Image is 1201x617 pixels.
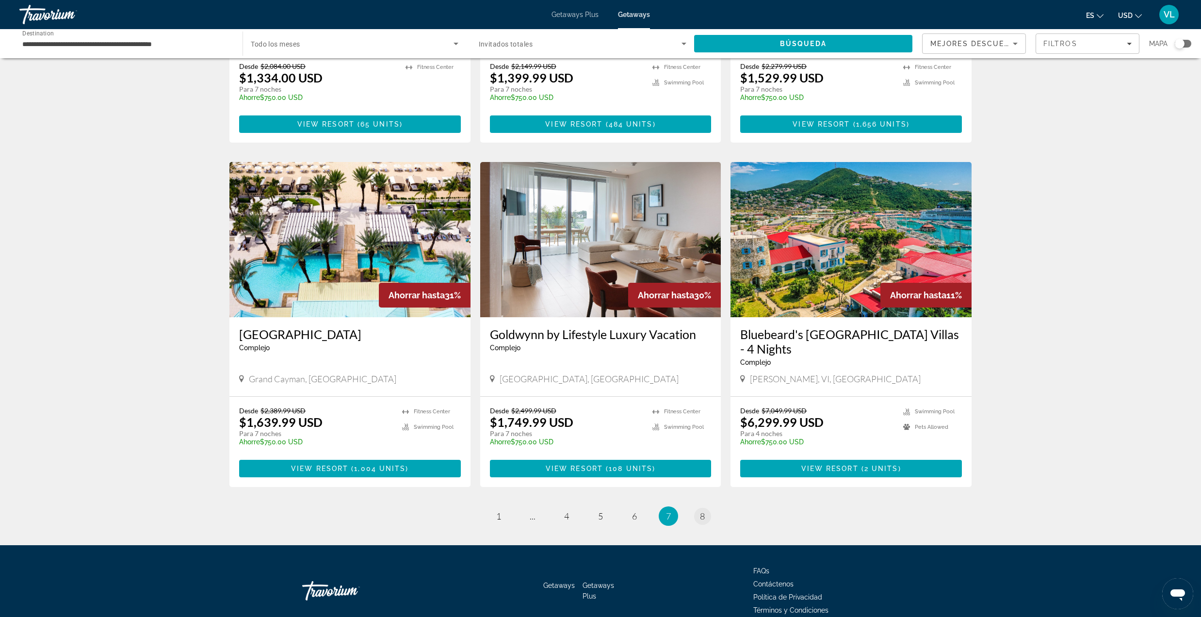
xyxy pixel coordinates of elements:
p: $750.00 USD [239,94,396,101]
a: [GEOGRAPHIC_DATA] [239,327,461,341]
span: Swimming Pool [664,80,704,86]
button: View Resort(1,004 units) [239,460,461,477]
img: Westin Grand Cayman Seven Mile Beach Resort & Spa [229,162,471,317]
span: USD [1118,12,1133,19]
p: $1,334.00 USD [239,70,323,85]
span: Getaways [543,582,575,589]
span: 5 [598,511,603,521]
button: Filters [1036,33,1139,54]
button: View Resort(1,656 units) [740,115,962,133]
span: Desde [239,406,258,415]
span: 2 units [864,465,898,472]
a: Getaways Plus [583,582,614,600]
span: Ahorre [490,438,511,446]
span: $2,149.99 USD [511,62,556,70]
p: $750.00 USD [740,94,893,101]
span: Swimming Pool [664,424,704,430]
span: Fitness Center [915,64,951,70]
a: Go Home [302,576,399,605]
span: FAQs [753,567,769,575]
p: $1,529.99 USD [740,70,824,85]
span: View Resort [793,120,850,128]
img: Bluebeard's Castle Hilltop Villas - 4 Nights [730,162,972,317]
span: [GEOGRAPHIC_DATA], [GEOGRAPHIC_DATA] [500,373,679,384]
span: $2,389.99 USD [260,406,306,415]
button: Search [694,35,912,52]
p: Para 7 noches [490,85,643,94]
span: 65 units [360,120,400,128]
input: Select destination [22,38,230,50]
img: Goldwynn by Lifestyle Luxury Vacation [480,162,721,317]
span: Ahorre [740,94,761,101]
span: 6 [632,511,637,521]
p: $6,299.99 USD [740,415,824,429]
button: User Menu [1156,4,1182,25]
span: $2,499.99 USD [511,406,556,415]
nav: Pagination [229,506,972,526]
p: Para 7 noches [239,429,392,438]
span: ( ) [850,120,909,128]
div: 30% [628,283,721,308]
span: View Resort [297,120,355,128]
span: Fitness Center [414,408,450,415]
span: View Resort [545,120,602,128]
a: Contáctenos [753,580,794,588]
a: Goldwynn by Lifestyle Luxury Vacation [490,327,712,341]
span: Desde [740,62,759,70]
span: 484 units [609,120,653,128]
span: Ahorrar hasta [389,290,445,300]
p: $750.00 USD [239,438,392,446]
a: Política de Privacidad [753,593,822,601]
button: View Resort(65 units) [239,115,461,133]
span: VL [1164,10,1175,19]
span: Ahorre [740,438,761,446]
a: View Resort(2 units) [740,460,962,477]
button: Change currency [1118,8,1142,22]
a: Bluebeard's [GEOGRAPHIC_DATA] Villas - 4 Nights [740,327,962,356]
span: $2,279.99 USD [762,62,807,70]
p: $1,639.99 USD [239,415,323,429]
span: View Resort [291,465,348,472]
p: Para 4 noches [740,429,893,438]
span: Complejo [490,344,520,352]
span: ( ) [355,120,403,128]
span: 8 [700,511,705,521]
span: Términos y Condiciones [753,606,828,614]
p: $750.00 USD [740,438,893,446]
span: Swimming Pool [414,424,454,430]
span: 1,656 units [856,120,907,128]
span: Fitness Center [417,64,454,70]
p: $750.00 USD [490,94,643,101]
p: Para 7 noches [490,429,643,438]
a: Travorium [19,2,116,27]
span: Fitness Center [664,408,700,415]
span: Ahorre [490,94,511,101]
span: Fitness Center [664,64,700,70]
span: 1,004 units [354,465,406,472]
span: ( ) [602,120,655,128]
a: Getaways [618,11,650,18]
p: Para 7 noches [239,85,396,94]
span: Grand Cayman, [GEOGRAPHIC_DATA] [249,373,396,384]
span: 4 [564,511,569,521]
p: $1,749.99 USD [490,415,573,429]
span: Ahorre [239,438,260,446]
button: View Resort(108 units) [490,460,712,477]
mat-select: Sort by [930,38,1018,49]
div: 31% [379,283,471,308]
span: ( ) [603,465,655,472]
span: $2,084.00 USD [260,62,306,70]
a: Getaways Plus [552,11,599,18]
